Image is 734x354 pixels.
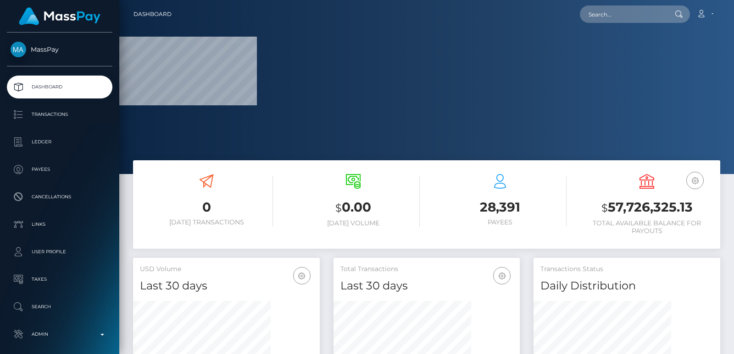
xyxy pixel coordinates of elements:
img: MassPay [11,42,26,57]
a: Dashboard [7,76,112,98]
p: Taxes [11,272,109,286]
a: Cancellations [7,185,112,208]
a: Transactions [7,103,112,126]
a: Dashboard [133,5,172,24]
p: Search [11,300,109,314]
p: Links [11,218,109,231]
h3: 0.00 [287,198,420,217]
h5: Total Transactions [340,265,513,274]
a: Admin [7,323,112,346]
h6: Payees [434,218,567,226]
p: Transactions [11,108,109,121]
h5: Transactions Status [540,265,713,274]
a: Payees [7,158,112,181]
p: Cancellations [11,190,109,204]
h3: 0 [140,198,273,216]
h4: Last 30 days [140,278,313,294]
a: Taxes [7,268,112,291]
h6: [DATE] Transactions [140,218,273,226]
small: $ [601,202,608,214]
h3: 57,726,325.13 [580,198,713,217]
a: Search [7,295,112,318]
input: Search... [580,5,666,23]
h5: USD Volume [140,265,313,274]
p: Ledger [11,135,109,149]
h4: Last 30 days [340,278,513,294]
a: Links [7,213,112,236]
a: Ledger [7,131,112,153]
a: User Profile [7,240,112,263]
p: Payees [11,163,109,176]
p: Admin [11,327,109,341]
h6: Total Available Balance for Payouts [580,219,713,235]
p: Dashboard [11,80,109,94]
h4: Daily Distribution [540,278,713,294]
img: MassPay Logo [19,7,100,25]
span: MassPay [7,45,112,54]
h6: [DATE] Volume [287,219,420,227]
small: $ [335,202,342,214]
p: User Profile [11,245,109,259]
h3: 28,391 [434,198,567,216]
